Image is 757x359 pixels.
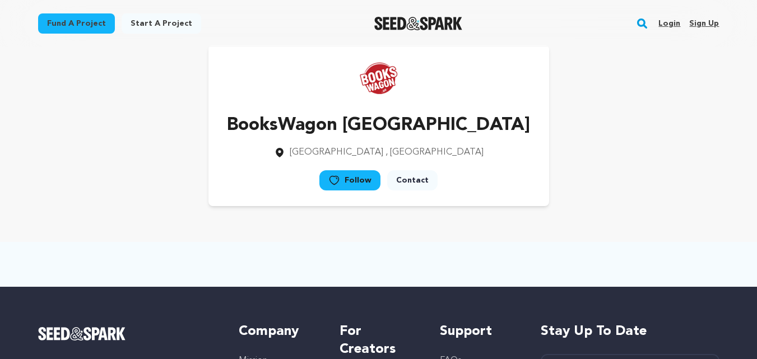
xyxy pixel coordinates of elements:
h5: Stay up to date [541,323,719,341]
div: Keywords by Traffic [124,66,189,73]
span: [GEOGRAPHIC_DATA] [290,148,383,157]
a: Seed&Spark Homepage [374,17,462,30]
div: Domain: [DOMAIN_NAME] [29,29,123,38]
img: Seed&Spark Logo [38,327,126,341]
img: tab_domain_overview_orange.svg [30,65,39,74]
h5: Company [239,323,317,341]
img: Seed&Spark Logo Dark Mode [374,17,462,30]
a: Contact [387,170,438,190]
p: BooksWagon [GEOGRAPHIC_DATA] [227,112,530,139]
a: Fund a project [38,13,115,34]
img: tab_keywords_by_traffic_grey.svg [112,65,120,74]
h5: For Creators [340,323,417,358]
a: Seed&Spark Homepage [38,327,217,341]
img: https://seedandspark-static.s3.us-east-2.amazonaws.com/images/User/001/971/437/medium/35574353184... [356,56,401,101]
span: , [GEOGRAPHIC_DATA] [386,148,484,157]
h5: Support [440,323,518,341]
img: logo_orange.svg [18,18,27,27]
div: v 4.0.25 [31,18,55,27]
img: website_grey.svg [18,29,27,38]
div: Domain Overview [43,66,100,73]
a: Start a project [122,13,201,34]
a: Login [658,15,680,32]
a: Follow [319,170,380,190]
a: Sign up [689,15,719,32]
